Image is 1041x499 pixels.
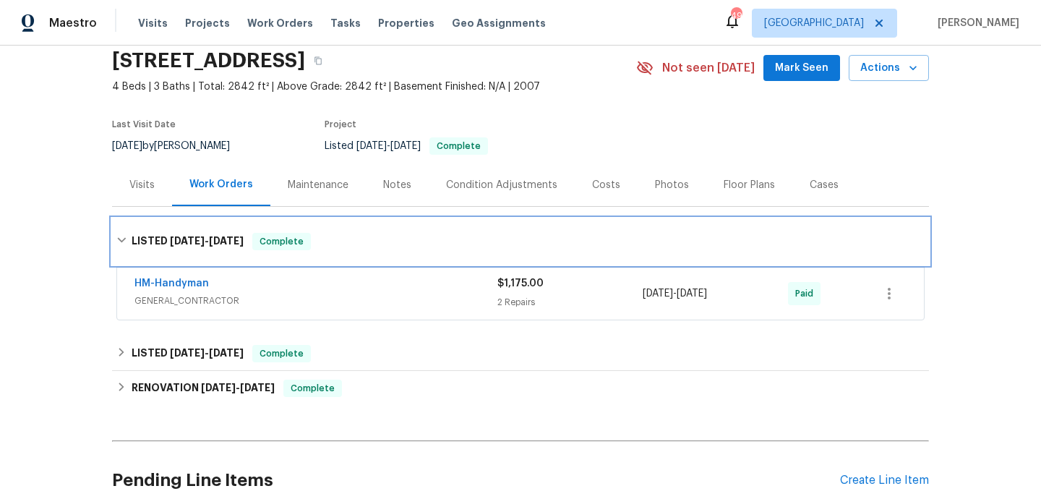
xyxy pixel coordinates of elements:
[112,80,636,94] span: 4 Beds | 3 Baths | Total: 2842 ft² | Above Grade: 2842 ft² | Basement Finished: N/A | 2007
[240,383,275,393] span: [DATE]
[446,178,557,192] div: Condition Adjustments
[132,345,244,362] h6: LISTED
[724,178,775,192] div: Floor Plans
[860,59,917,77] span: Actions
[677,289,707,299] span: [DATE]
[112,141,142,151] span: [DATE]
[170,236,244,246] span: -
[129,178,155,192] div: Visits
[112,336,929,371] div: LISTED [DATE]-[DATE]Complete
[247,16,313,30] span: Work Orders
[288,178,348,192] div: Maintenance
[132,380,275,397] h6: RENOVATION
[112,137,247,155] div: by [PERSON_NAME]
[285,381,340,396] span: Complete
[356,141,387,151] span: [DATE]
[201,383,275,393] span: -
[112,218,929,265] div: LISTED [DATE]-[DATE]Complete
[189,177,253,192] div: Work Orders
[138,16,168,30] span: Visits
[655,178,689,192] div: Photos
[810,178,839,192] div: Cases
[325,141,488,151] span: Listed
[325,120,356,129] span: Project
[932,16,1019,30] span: [PERSON_NAME]
[840,474,929,487] div: Create Line Item
[383,178,411,192] div: Notes
[254,234,309,249] span: Complete
[763,55,840,82] button: Mark Seen
[112,120,176,129] span: Last Visit Date
[134,278,209,289] a: HM-Handyman
[170,236,205,246] span: [DATE]
[170,348,244,358] span: -
[431,142,487,150] span: Complete
[390,141,421,151] span: [DATE]
[643,286,707,301] span: -
[764,16,864,30] span: [GEOGRAPHIC_DATA]
[134,294,497,308] span: GENERAL_CONTRACTOR
[731,9,741,23] div: 49
[795,286,819,301] span: Paid
[452,16,546,30] span: Geo Assignments
[254,346,309,361] span: Complete
[112,371,929,406] div: RENOVATION [DATE]-[DATE]Complete
[185,16,230,30] span: Projects
[378,16,434,30] span: Properties
[643,289,673,299] span: [DATE]
[497,295,643,310] div: 2 Repairs
[112,54,305,68] h2: [STREET_ADDRESS]
[356,141,421,151] span: -
[201,383,236,393] span: [DATE]
[49,16,97,30] span: Maestro
[305,48,331,74] button: Copy Address
[775,59,828,77] span: Mark Seen
[497,278,544,289] span: $1,175.00
[209,348,244,358] span: [DATE]
[662,61,755,75] span: Not seen [DATE]
[170,348,205,358] span: [DATE]
[592,178,620,192] div: Costs
[209,236,244,246] span: [DATE]
[330,18,361,28] span: Tasks
[132,233,244,250] h6: LISTED
[849,55,929,82] button: Actions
